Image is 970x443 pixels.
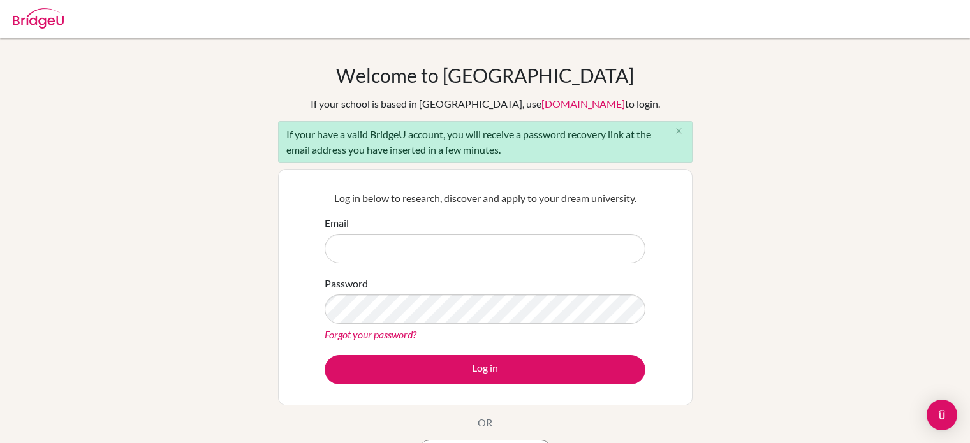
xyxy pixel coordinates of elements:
[325,276,368,291] label: Password
[674,126,684,136] i: close
[325,328,416,340] a: Forgot your password?
[666,122,692,141] button: Close
[325,215,349,231] label: Email
[325,191,645,206] p: Log in below to research, discover and apply to your dream university.
[336,64,634,87] h1: Welcome to [GEOGRAPHIC_DATA]
[278,121,693,163] div: If your have a valid BridgeU account, you will receive a password recovery link at the email addr...
[13,8,64,29] img: Bridge-U
[478,415,492,430] p: OR
[927,400,957,430] div: Open Intercom Messenger
[325,355,645,384] button: Log in
[541,98,625,110] a: [DOMAIN_NAME]
[311,96,660,112] div: If your school is based in [GEOGRAPHIC_DATA], use to login.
